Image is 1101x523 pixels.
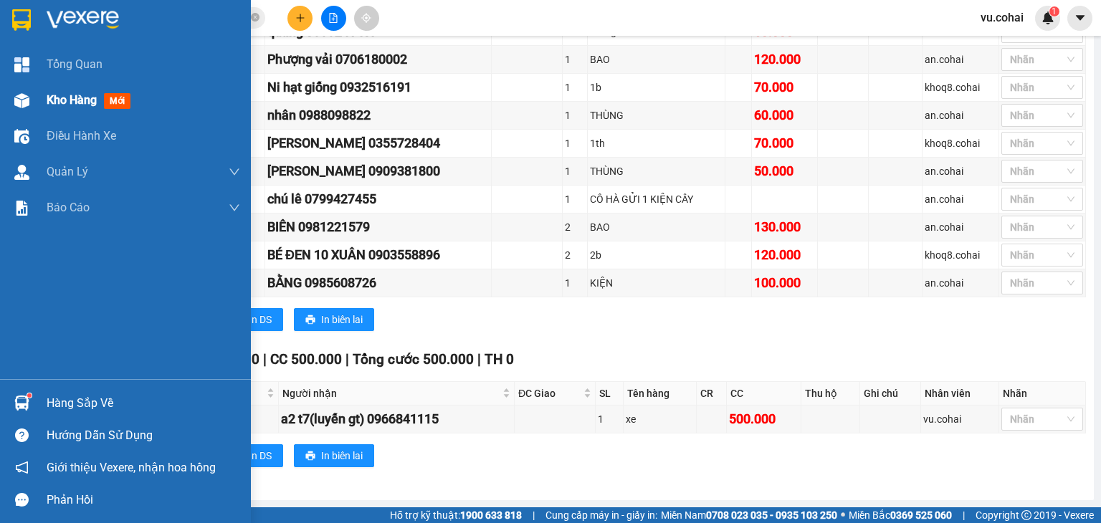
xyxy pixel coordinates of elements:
div: KIỆN [590,275,723,291]
div: Phượng vải 0706180002 [267,49,489,69]
sup: 1 [27,393,32,398]
span: mới [104,93,130,109]
button: printerIn biên lai [294,308,374,331]
div: 1 [565,107,584,123]
span: CR 0 [231,351,259,368]
th: Nhân viên [921,382,999,406]
th: Tên hàng [624,382,697,406]
div: 1 [565,191,584,207]
div: 1 [565,275,584,291]
button: caret-down [1067,6,1092,31]
div: Hàng sắp về [47,393,240,414]
span: | [345,351,349,368]
th: CR [697,382,727,406]
span: printer [305,451,315,462]
strong: 1900 633 818 [460,509,522,521]
span: plus [295,13,305,23]
th: Thu hộ [801,382,859,406]
span: In biên lai [321,448,363,464]
div: a2 t7(luyến gt) 0966841115 [281,409,512,429]
span: close-circle [251,13,259,21]
div: Nhãn [1003,385,1082,401]
div: 2b [590,247,723,263]
span: message [15,493,29,507]
img: dashboard-icon [14,57,29,72]
span: vu.cohai [969,9,1035,27]
span: copyright [1021,510,1031,520]
span: Cung cấp máy in - giấy in: [545,507,657,523]
span: | [263,351,267,368]
div: 130.000 [754,217,815,237]
span: down [229,202,240,213]
div: 500.000 [729,409,799,429]
div: THÙNG [590,163,723,179]
th: Ghi chú [860,382,922,406]
div: khoq8.cohai [925,247,996,263]
span: Tổng Quan [47,55,103,73]
div: an.cohai [925,219,996,235]
th: SL [596,382,624,406]
div: 70.000 [754,133,815,153]
div: 120.000 [754,245,815,265]
div: 70.000 [754,77,815,97]
img: warehouse-icon [14,165,29,180]
span: CC 500.000 [270,351,342,368]
div: 1th [590,135,723,151]
div: chú lê 0799427455 [267,189,489,209]
div: [PERSON_NAME] 0909381800 [267,161,489,181]
img: icon-new-feature [1042,11,1054,24]
span: Tổng cước 500.000 [353,351,474,368]
div: khoq8.cohai [925,135,996,151]
div: 100.000 [754,273,815,293]
span: Kho hàng [47,93,97,107]
div: xe [626,411,694,427]
div: THÙNG [590,107,723,123]
div: khoq8.cohai [925,80,996,95]
span: | [533,507,535,523]
div: BÉ ĐEN 10 XUÂN 0903558896 [267,245,489,265]
span: question-circle [15,428,29,442]
button: file-add [321,6,346,31]
span: caret-down [1074,11,1087,24]
div: vu.cohai [923,411,996,427]
span: notification [15,461,29,474]
div: Ni hạt giống 0932516191 [267,77,489,97]
span: Báo cáo [47,198,90,216]
th: CC [727,382,801,406]
div: 1 [565,163,584,179]
img: warehouse-icon [14,93,29,108]
div: 2 [565,247,584,263]
span: printer [305,315,315,326]
span: close-circle [251,11,259,25]
div: 120.000 [754,49,815,69]
span: Điều hành xe [47,127,116,145]
div: 1 [598,411,621,427]
div: CÔ HÀ GỬI 1 KIỆN CÂY [590,191,723,207]
strong: 0369 525 060 [890,509,952,521]
div: Phản hồi [47,489,240,511]
button: plus [287,6,313,31]
span: In DS [249,312,272,327]
strong: 0708 023 035 - 0935 103 250 [706,509,837,521]
div: 50.000 [754,161,815,181]
span: file-add [328,13,338,23]
button: aim [354,6,379,31]
img: warehouse-icon [14,129,29,144]
span: Quản Lý [47,163,88,181]
div: 1 [565,135,584,151]
div: 1 [565,80,584,95]
span: TH 0 [485,351,514,368]
button: printerIn DS [221,308,283,331]
div: 1b [590,80,723,95]
span: down [229,166,240,178]
div: an.cohai [925,52,996,67]
span: aim [361,13,371,23]
span: Giới thiệu Vexere, nhận hoa hồng [47,459,216,476]
div: 1 [565,52,584,67]
div: an.cohai [925,275,996,291]
div: 2 [565,219,584,235]
span: | [963,507,965,523]
button: printerIn DS [221,444,283,467]
span: 1 [1052,6,1057,16]
span: | [477,351,481,368]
